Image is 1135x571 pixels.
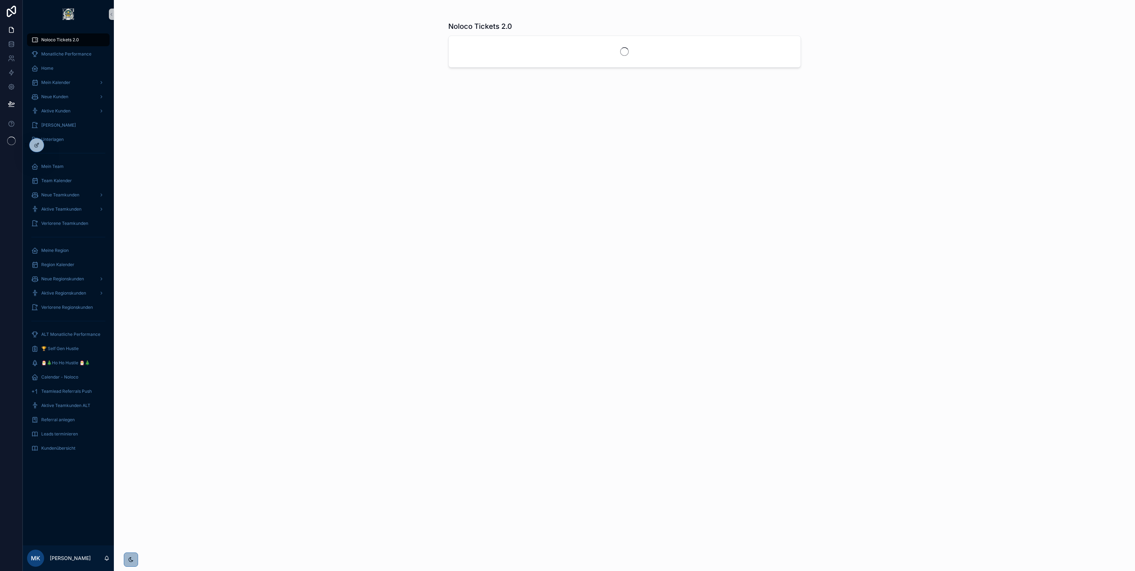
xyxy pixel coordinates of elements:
[41,431,78,437] span: Leads terminieren
[27,342,110,355] a: 🏆 Self Gen Hustle
[63,9,74,20] img: App logo
[41,346,79,351] span: 🏆 Self Gen Hustle
[41,417,75,423] span: Referral anlegen
[41,192,79,198] span: Neue Teamkunden
[27,133,110,146] a: Unterlagen
[27,301,110,314] a: Verlorene Regionskunden
[41,37,79,43] span: Noloco Tickets 2.0
[27,90,110,103] a: Neue Kunden
[27,385,110,398] a: Teamlead Referrals Push
[31,554,40,562] span: MK
[41,445,75,451] span: Kundenübersicht
[41,122,76,128] span: [PERSON_NAME]
[27,119,110,132] a: [PERSON_NAME]
[27,160,110,173] a: Mein Team
[27,174,110,187] a: Team Kalender
[41,305,93,310] span: Verlorene Regionskunden
[27,428,110,440] a: Leads terminieren
[41,206,81,212] span: Aktive Teamkunden
[41,248,69,253] span: Meine Region
[27,273,110,285] a: Neue Regionskunden
[41,137,64,142] span: Unterlagen
[23,28,114,464] div: scrollable content
[41,94,68,100] span: Neue Kunden
[27,217,110,230] a: Verlorene Teamkunden
[27,62,110,75] a: Home
[27,328,110,341] a: ALT Monatliche Performance
[27,413,110,426] a: Referral anlegen
[41,178,72,184] span: Team Kalender
[41,221,88,226] span: Verlorene Teamkunden
[27,244,110,257] a: Meine Region
[41,388,92,394] span: Teamlead Referrals Push
[27,258,110,271] a: Region Kalender
[27,33,110,46] a: Noloco Tickets 2.0
[41,290,86,296] span: Aktive Regionskunden
[27,442,110,455] a: Kundenübersicht
[27,105,110,117] a: Aktive Kunden
[27,356,110,369] a: 🎅🎄Ho Ho Hustle 🎅🎄
[41,403,90,408] span: Aktive Teamkunden ALT
[27,189,110,201] a: Neue Teamkunden
[41,80,70,85] span: Mein Kalender
[448,21,512,31] h1: Noloco Tickets 2.0
[41,108,70,114] span: Aktive Kunden
[41,276,84,282] span: Neue Regionskunden
[27,399,110,412] a: Aktive Teamkunden ALT
[41,360,90,366] span: 🎅🎄Ho Ho Hustle 🎅🎄
[27,76,110,89] a: Mein Kalender
[41,164,64,169] span: Mein Team
[41,262,74,268] span: Region Kalender
[27,48,110,60] a: Monatliche Performance
[27,371,110,384] a: Calendar - Noloco
[50,555,91,562] p: [PERSON_NAME]
[27,287,110,300] a: Aktive Regionskunden
[41,51,91,57] span: Monatliche Performance
[41,374,78,380] span: Calendar - Noloco
[27,203,110,216] a: Aktive Teamkunden
[41,65,53,71] span: Home
[41,332,100,337] span: ALT Monatliche Performance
